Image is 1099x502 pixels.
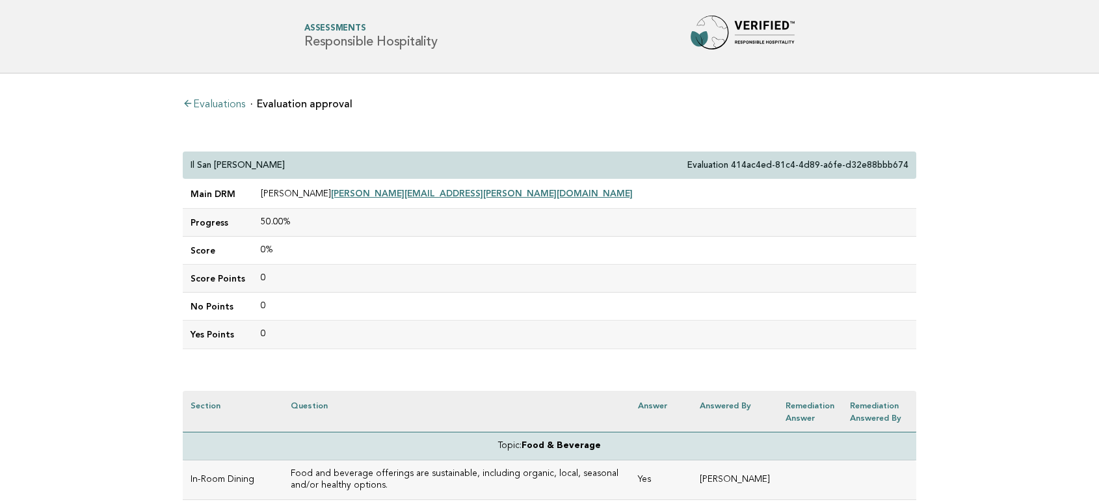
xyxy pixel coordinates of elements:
td: 0 [253,293,916,321]
td: 0 [253,265,916,293]
td: Score [183,237,253,265]
td: 50.00% [253,209,916,237]
td: 0 [253,321,916,349]
td: 0% [253,237,916,265]
td: Topic: [183,432,916,460]
span: Assessments [304,25,437,33]
th: Section [183,391,283,432]
th: Answered by [692,391,778,432]
td: [PERSON_NAME] [253,179,916,209]
p: Evaluation 414ac4ed-81c4-4d89-a6fe-d32e88bbb674 [687,159,908,171]
li: Evaluation approval [250,99,352,109]
td: Yes [630,460,692,500]
a: [PERSON_NAME][EMAIL_ADDRESS][PERSON_NAME][DOMAIN_NAME] [331,188,633,198]
h1: Responsible Hospitality [304,25,437,49]
a: Evaluations [183,99,245,110]
td: [PERSON_NAME] [692,460,778,500]
td: In-Room Dining [183,460,283,500]
th: Remediation Answer [778,391,842,432]
td: Yes Points [183,321,253,349]
th: Answer [630,391,692,432]
td: Progress [183,209,253,237]
th: Question [283,391,630,432]
p: Il San [PERSON_NAME] [191,159,285,171]
img: Forbes Travel Guide [691,16,795,57]
strong: Food & Beverage [522,442,601,450]
td: Score Points [183,265,253,293]
td: Main DRM [183,179,253,209]
th: Remediation Answered by [842,391,916,432]
td: No Points [183,293,253,321]
h3: Food and beverage offerings are sustainable, including organic, local, seasonal and/or healthy op... [291,468,622,492]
